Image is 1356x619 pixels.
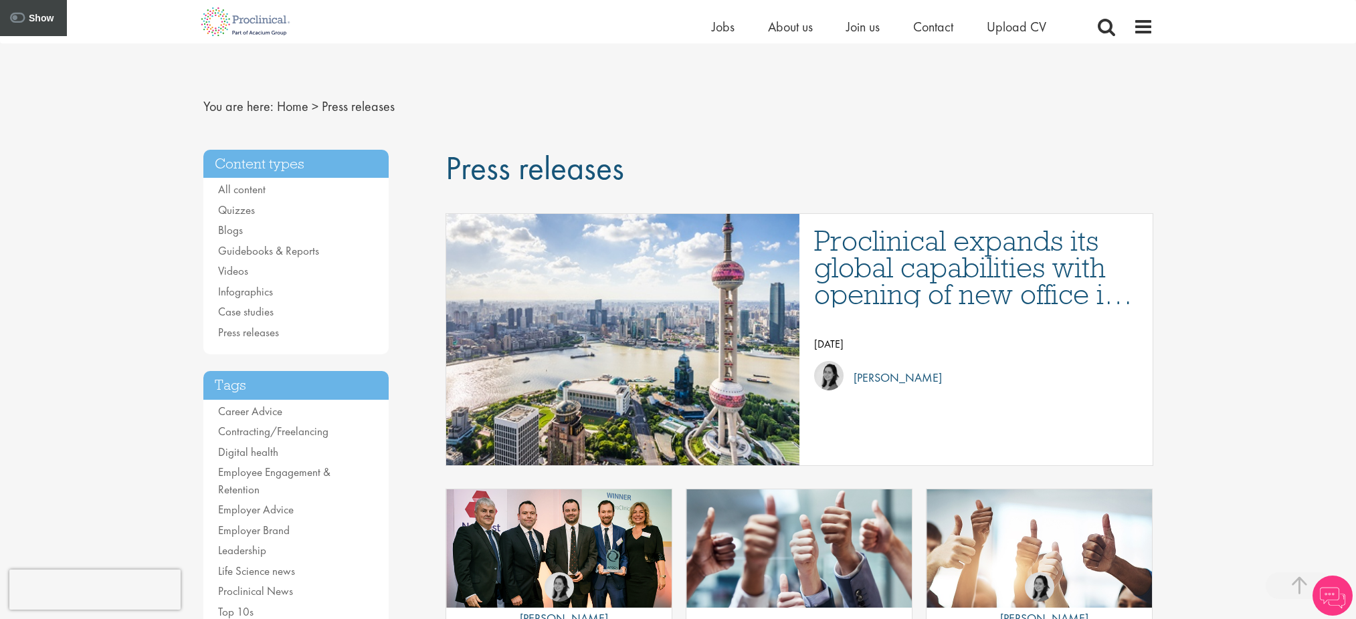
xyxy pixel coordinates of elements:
[203,371,389,400] h3: Tags
[846,18,880,35] a: Join us
[1313,576,1353,616] img: Chatbot
[203,98,274,115] span: You are here:
[446,214,799,465] a: Link to a post
[218,243,319,258] a: Guidebooks & Reports
[814,361,1139,394] a: Monique Ellis [PERSON_NAME]
[218,543,266,558] a: Leadership
[218,465,330,497] a: Employee Engagement & Retention
[712,18,735,35] a: Jobs
[814,227,1139,307] h3: Proclinical expands its global capabilities with opening of new office in Shanghai
[1025,572,1054,602] img: Monique Ellis
[218,284,273,299] a: Infographics
[218,404,282,418] a: Career Advice
[987,18,1046,35] a: Upload CV
[218,182,266,197] a: All content
[322,98,395,115] span: Press releases
[218,564,295,578] a: Life Science news
[312,98,318,115] span: >
[768,18,813,35] a: About us
[218,325,279,340] a: Press releases
[218,445,278,459] a: Digital health
[545,572,574,602] img: Monique Ellis
[446,489,672,608] a: Link to a post
[218,304,274,319] a: Case studies
[277,98,308,115] a: breadcrumb link
[218,502,294,517] a: Employer Advice
[814,361,844,390] img: Monique Ellis
[218,604,254,619] a: Top 10s
[385,214,860,465] img: Proclinical expands its global capabilities with opening of new office in Shanghai
[814,334,1139,354] p: [DATE]
[218,584,293,598] a: Proclinical News
[913,18,953,35] a: Contact
[203,150,389,178] h3: Content types
[218,203,255,217] a: Quizzes
[927,489,1152,608] a: Link to a post
[844,368,942,388] p: [PERSON_NAME]
[446,146,624,189] span: Press releases
[218,263,248,278] a: Videos
[9,570,181,610] iframe: reCAPTCHA
[686,489,912,608] a: Link to a post
[218,223,243,237] a: Blogs
[814,227,1139,307] a: Proclinical expands its global capabilities with opening of new office in [GEOGRAPHIC_DATA]
[218,523,290,537] a: Employer Brand
[686,489,912,608] img: Proclinical awarded Swiss seal of approval with quality standard certification
[218,424,328,439] a: Contracting/Freelancing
